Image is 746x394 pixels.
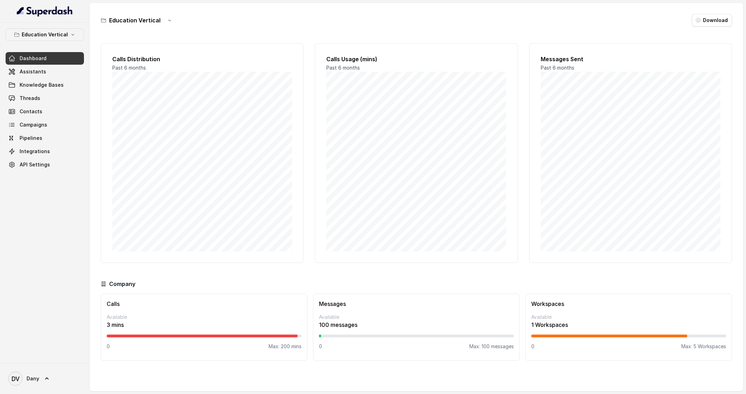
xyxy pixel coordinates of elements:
[12,375,20,382] text: DV
[20,148,50,155] span: Integrations
[319,314,514,321] p: Available
[6,28,84,41] button: Education Vertical
[109,16,161,24] h3: Education Vertical
[107,314,301,321] p: Available
[319,321,514,329] p: 100 messages
[531,300,726,308] h3: Workspaces
[6,119,84,131] a: Campaigns
[107,343,110,350] p: 0
[20,108,42,115] span: Contacts
[20,95,40,102] span: Threads
[6,145,84,158] a: Integrations
[6,105,84,118] a: Contacts
[531,343,534,350] p: 0
[20,161,50,168] span: API Settings
[20,81,64,88] span: Knowledge Bases
[20,135,42,142] span: Pipelines
[326,55,506,63] h2: Calls Usage (mins)
[22,30,68,39] p: Education Vertical
[107,300,301,308] h3: Calls
[681,343,726,350] p: Max: 5 Workspaces
[109,280,135,288] h3: Company
[269,343,301,350] p: Max: 200 mins
[692,14,732,27] button: Download
[319,300,514,308] h3: Messages
[6,92,84,105] a: Threads
[20,121,47,128] span: Campaigns
[27,375,39,382] span: Dany
[17,6,73,17] img: light.svg
[20,55,47,62] span: Dashboard
[6,79,84,91] a: Knowledge Bases
[112,65,146,71] span: Past 6 months
[20,68,46,75] span: Assistants
[541,65,574,71] span: Past 6 months
[469,343,514,350] p: Max: 100 messages
[6,65,84,78] a: Assistants
[531,314,726,321] p: Available
[326,65,360,71] span: Past 6 months
[6,158,84,171] a: API Settings
[6,369,84,388] a: Dany
[107,321,301,329] p: 3 mins
[541,55,720,63] h2: Messages Sent
[531,321,726,329] p: 1 Workspaces
[6,52,84,65] a: Dashboard
[112,55,292,63] h2: Calls Distribution
[319,343,322,350] p: 0
[6,132,84,144] a: Pipelines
